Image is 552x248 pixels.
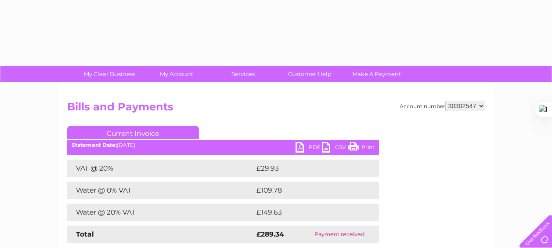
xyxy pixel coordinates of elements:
strong: £289.34 [256,230,284,238]
a: My Clear Business [73,66,146,82]
td: £149.63 [254,204,363,221]
td: £29.93 [254,160,361,177]
a: Services [207,66,279,82]
a: Print [348,142,375,155]
h2: Bills and Payments [67,101,485,117]
td: Payment received [300,226,379,243]
td: Water @ 0% VAT [67,182,254,199]
a: My Account [140,66,213,82]
div: [DATE] [67,142,379,148]
a: Customer Help [274,66,346,82]
strong: Total [76,230,94,238]
b: Statement Date: [72,142,117,148]
a: Current Invoice [67,126,199,139]
a: PDF [296,142,322,155]
td: £109.78 [254,182,363,199]
div: Account number [400,101,485,111]
td: VAT @ 20% [67,160,254,177]
a: CSV [322,142,348,155]
td: Water @ 20% VAT [67,204,254,221]
a: Make A Payment [340,66,413,82]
